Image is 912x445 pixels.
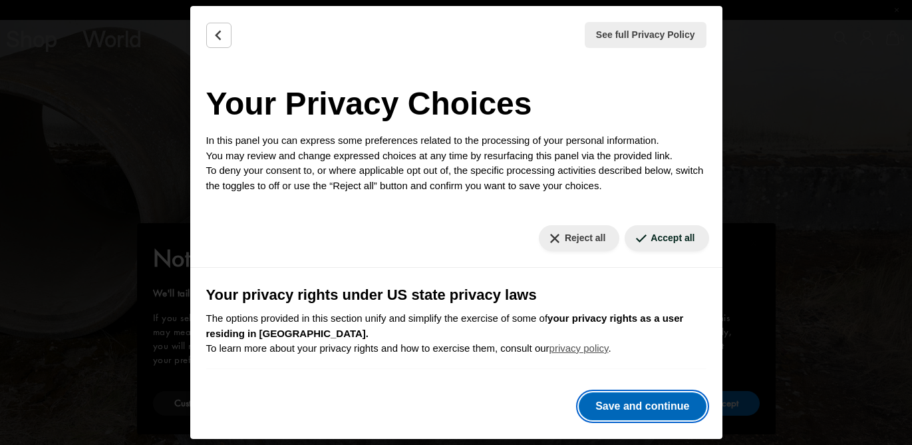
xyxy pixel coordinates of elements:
[206,133,706,193] p: In this panel you can express some preferences related to the processing of your personal informa...
[206,284,706,306] h3: Your privacy rights under US state privacy laws
[549,342,609,354] a: privacy policy
[206,311,706,356] p: The options provided in this section unify and simplify the exercise of some of To learn more abo...
[596,28,695,42] span: See full Privacy Policy
[539,225,619,251] button: Reject all
[625,225,708,251] button: Accept all
[206,80,706,128] h2: Your Privacy Choices
[206,312,684,339] b: your privacy rights as a user residing in [GEOGRAPHIC_DATA].
[585,22,706,48] button: See full Privacy Policy
[206,23,231,48] button: Back
[579,392,706,420] button: Save and continue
